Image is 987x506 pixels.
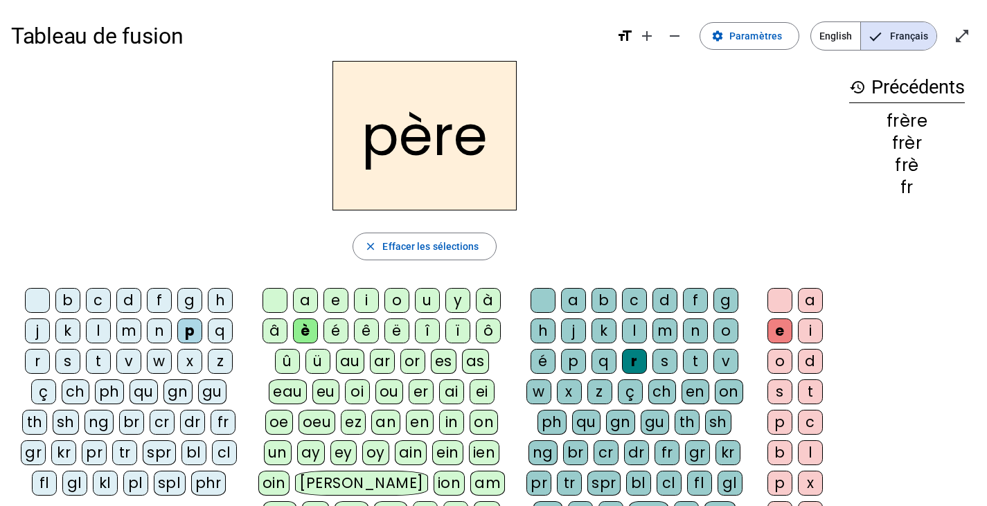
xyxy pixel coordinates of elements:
[798,379,823,404] div: t
[767,410,792,435] div: p
[177,288,202,313] div: g
[93,471,118,496] div: kl
[258,471,290,496] div: oin
[86,318,111,343] div: l
[85,410,114,435] div: ng
[767,440,792,465] div: b
[119,410,144,435] div: br
[116,349,141,374] div: v
[470,379,495,404] div: ei
[711,30,724,42] mat-icon: settings
[445,288,470,313] div: y
[415,318,440,343] div: î
[432,440,463,465] div: ein
[528,440,558,465] div: ng
[561,349,586,374] div: p
[683,318,708,343] div: n
[431,349,456,374] div: es
[51,440,76,465] div: kr
[53,410,79,435] div: sh
[561,288,586,313] div: a
[22,410,47,435] div: th
[11,14,605,58] h1: Tableau de fusion
[462,349,489,374] div: as
[531,318,555,343] div: h
[572,410,601,435] div: qu
[400,349,425,374] div: or
[476,318,501,343] div: ô
[263,318,287,343] div: â
[767,318,792,343] div: e
[406,410,434,435] div: en
[62,471,87,496] div: gl
[561,318,586,343] div: j
[384,318,409,343] div: ë
[641,410,669,435] div: gu
[861,22,936,50] span: Français
[191,471,226,496] div: phr
[150,410,175,435] div: cr
[295,471,427,496] div: [PERSON_NAME]
[293,318,318,343] div: è
[767,349,792,374] div: o
[592,349,616,374] div: q
[154,471,186,496] div: spl
[849,113,965,129] div: frère
[618,379,643,404] div: ç
[594,440,619,465] div: cr
[622,318,647,343] div: l
[275,349,300,374] div: û
[345,379,370,404] div: oi
[563,440,588,465] div: br
[86,349,111,374] div: t
[116,288,141,313] div: d
[211,410,235,435] div: fr
[798,471,823,496] div: x
[685,440,710,465] div: gr
[587,379,612,404] div: z
[265,410,293,435] div: oe
[25,318,50,343] div: j
[622,288,647,313] div: c
[82,440,107,465] div: pr
[439,379,464,404] div: ai
[683,349,708,374] div: t
[810,21,937,51] mat-button-toggle-group: Language selection
[729,28,782,44] span: Paramètres
[434,471,465,496] div: ion
[557,471,582,496] div: tr
[592,318,616,343] div: k
[198,379,226,404] div: gu
[639,28,655,44] mat-icon: add
[713,318,738,343] div: o
[470,410,498,435] div: on
[362,440,389,465] div: oy
[526,471,551,496] div: pr
[648,379,676,404] div: ch
[657,471,682,496] div: cl
[382,238,479,255] span: Effacer les sélections
[531,349,555,374] div: é
[849,179,965,196] div: fr
[948,22,976,50] button: Entrer en plein écran
[439,410,464,435] div: in
[341,410,366,435] div: ez
[330,440,357,465] div: ey
[798,318,823,343] div: i
[62,379,89,404] div: ch
[700,22,799,50] button: Paramètres
[652,349,677,374] div: s
[323,318,348,343] div: é
[177,349,202,374] div: x
[798,440,823,465] div: l
[332,61,517,210] h2: père
[177,318,202,343] div: p
[55,318,80,343] div: k
[798,288,823,313] div: a
[384,288,409,313] div: o
[682,379,709,404] div: en
[116,318,141,343] div: m
[849,157,965,174] div: frè
[715,440,740,465] div: kr
[526,379,551,404] div: w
